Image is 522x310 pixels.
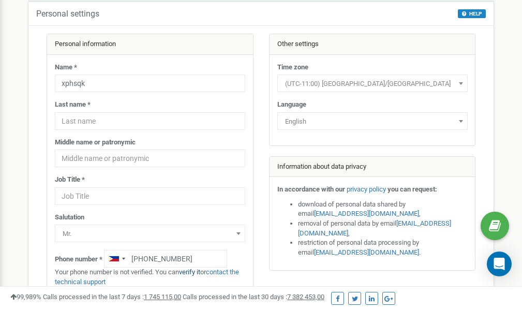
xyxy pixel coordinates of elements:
[270,34,475,55] div: Other settings
[43,293,181,301] span: Calls processed in the last 7 days :
[277,185,345,193] strong: In accordance with our
[487,252,512,276] div: Open Intercom Messenger
[55,75,245,92] input: Name
[55,175,85,185] label: Job Title *
[277,63,308,72] label: Time zone
[277,112,468,130] span: English
[281,77,464,91] span: (UTC-11:00) Pacific/Midway
[58,227,242,241] span: Mr.
[105,250,128,267] div: Telephone country code
[298,219,468,238] li: removal of personal data by email ,
[55,112,245,130] input: Last name
[387,185,437,193] strong: you can request:
[298,238,468,257] li: restriction of personal data processing by email .
[104,250,227,268] input: +1-800-555-55-55
[55,255,102,264] label: Phone number *
[277,75,468,92] span: (UTC-11:00) Pacific/Midway
[298,219,451,237] a: [EMAIL_ADDRESS][DOMAIN_NAME]
[458,9,486,18] button: HELP
[298,200,468,219] li: download of personal data shared by email ,
[144,293,181,301] u: 1 745 115,00
[55,100,91,110] label: Last name *
[55,225,245,242] span: Mr.
[281,114,464,129] span: English
[10,293,41,301] span: 99,989%
[55,213,84,223] label: Salutation
[179,268,200,276] a: verify it
[314,248,419,256] a: [EMAIL_ADDRESS][DOMAIN_NAME]
[36,9,99,19] h5: Personal settings
[183,293,324,301] span: Calls processed in the last 30 days :
[55,268,239,286] a: contact the technical support
[55,63,77,72] label: Name *
[347,185,386,193] a: privacy policy
[47,34,253,55] div: Personal information
[270,157,475,178] div: Information about data privacy
[287,293,324,301] u: 7 382 453,00
[314,210,419,217] a: [EMAIL_ADDRESS][DOMAIN_NAME]
[55,150,245,167] input: Middle name or patronymic
[55,268,245,287] p: Your phone number is not verified. You can or
[55,138,136,147] label: Middle name or patronymic
[55,187,245,205] input: Job Title
[277,100,306,110] label: Language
